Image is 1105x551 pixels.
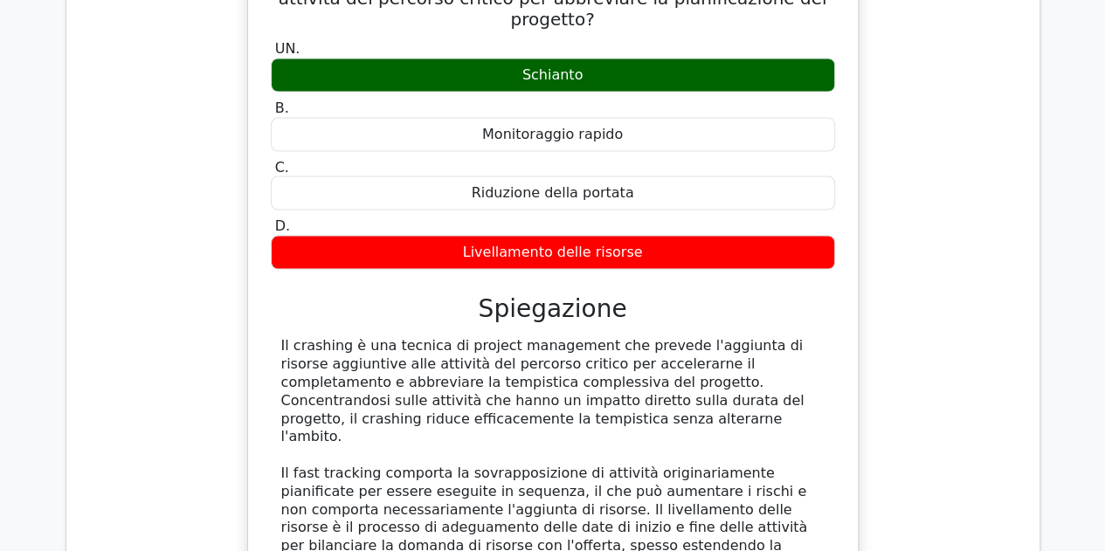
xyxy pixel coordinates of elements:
font: Livellamento delle risorse [463,244,643,260]
font: Riduzione della portata [471,184,633,201]
font: B. [275,100,289,116]
font: Spiegazione [478,294,626,323]
font: D. [275,217,290,234]
font: Monitoraggio rapido [482,126,623,142]
font: Il crashing è una tecnica di project management che prevede l'aggiunta di risorse aggiuntive alle... [281,337,805,444]
font: Schianto [522,66,584,83]
font: C. [275,159,289,176]
font: UN. [275,40,300,57]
